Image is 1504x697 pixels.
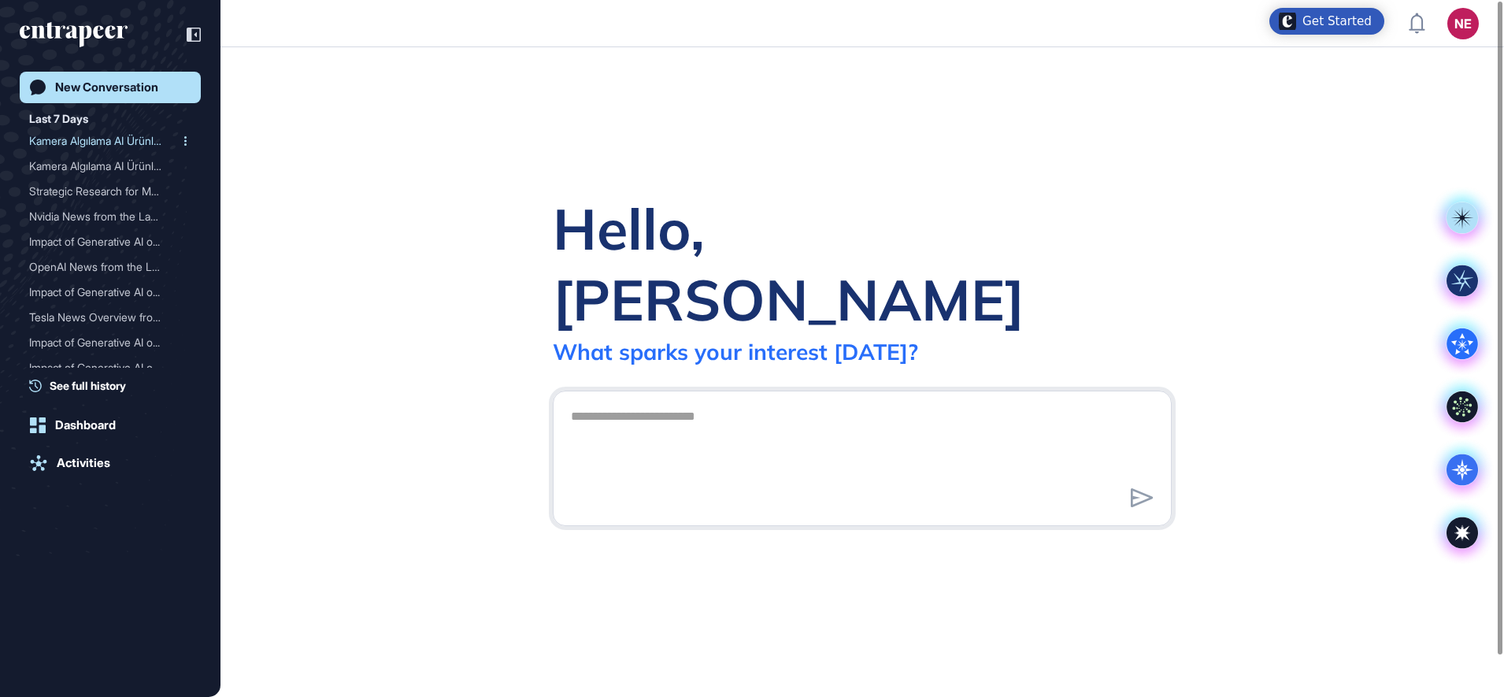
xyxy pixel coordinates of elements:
div: entrapeer-logo [20,22,128,47]
div: Impact of Generative AI o... [29,229,179,254]
div: Kamera Algılama AI Ürünle... [29,154,179,179]
div: OpenAI News from the Last... [29,254,179,280]
div: Impact of Generative AI on Art and Culture [29,280,191,305]
div: Strategic Research for MUFG's Expansion into India: Macroeconomic Factors, Market Landscape, Comp... [29,179,191,204]
a: See full history [29,377,201,394]
div: Get Started [1302,13,1372,29]
div: Kamera Algılama AI Ürünleri ile Bankacılık Çağrı Merkezlerinde Müşteri Bilgilerinin Korunması [29,128,191,154]
img: launcher-image-alternative-text [1279,13,1296,30]
div: Open Get Started checklist [1269,8,1384,35]
div: What sparks your interest [DATE]? [553,338,918,365]
div: Tesla News Overview from ... [29,305,179,330]
div: Tesla News Overview from the Last Two Months [29,305,191,330]
a: Activities [20,447,201,479]
div: Nvidia News from the Last... [29,204,179,229]
a: Dashboard [20,410,201,441]
div: OpenAI News from the Last 2 Months [29,254,191,280]
div: Kamera Algılama AI Ürünleri ile Bankacılık Çağrı Merkezlerinde Müşteri Bilgilerinin Korunması [29,154,191,179]
div: Hello, [PERSON_NAME] [553,193,1172,335]
div: Nvidia News from the Last Month [29,204,191,229]
div: New Conversation [55,80,158,95]
div: Kamera Algılama AI Ürünle... [29,128,179,154]
div: Impact of Generative AI o... [29,330,179,355]
div: Impact of Generative AI on Global Mental Health [29,355,191,380]
div: Impact of Generative AI on Digital Banking in the USA [29,330,191,355]
div: Dashboard [55,418,116,432]
span: See full history [50,377,126,394]
div: Activities [57,456,110,470]
div: Last 7 Days [29,109,88,128]
div: Impact of Generative AI o... [29,355,179,380]
div: Impact of Generative AI o... [29,280,179,305]
a: New Conversation [20,72,201,103]
div: Strategic Research for MU... [29,179,179,204]
button: NE [1447,8,1479,39]
div: Impact of Generative AI on Art and Culture [29,229,191,254]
